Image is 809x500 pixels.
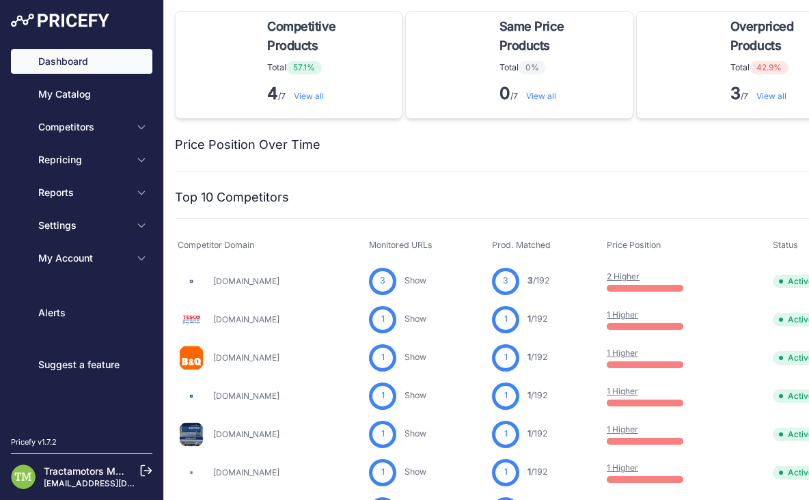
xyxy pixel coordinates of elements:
[267,83,391,105] p: /7
[773,240,798,250] span: Status
[175,188,289,207] h2: Top 10 Competitors
[499,61,622,74] p: Total
[38,186,128,199] span: Reports
[527,467,548,477] a: 1/192
[527,428,548,439] a: 1/192
[607,309,638,320] a: 1 Higher
[44,465,153,477] a: Tractamotors Marketing
[11,180,152,205] button: Reports
[527,390,531,400] span: 1
[294,91,324,101] a: View all
[381,466,385,479] span: 1
[404,275,426,286] a: Show
[607,424,638,434] a: 1 Higher
[213,314,279,324] a: [DOMAIN_NAME]
[44,478,187,488] a: [EMAIL_ADDRESS][DOMAIN_NAME]
[607,271,640,281] a: 2 Higher
[607,240,661,250] span: Price Position
[607,386,638,396] a: 1 Higher
[38,120,128,134] span: Competitors
[11,49,152,420] nav: Sidebar
[404,314,426,324] a: Show
[527,314,531,324] span: 1
[380,275,385,288] span: 3
[527,428,531,439] span: 1
[607,462,638,473] a: 1 Higher
[504,313,508,326] span: 1
[527,352,548,362] a: 1/192
[38,153,128,167] span: Repricing
[492,240,551,250] span: Prod. Matched
[504,428,508,441] span: 1
[213,429,279,439] a: [DOMAIN_NAME]
[756,91,786,101] a: View all
[11,148,152,172] button: Repricing
[11,246,152,270] button: My Account
[11,352,152,377] a: Suggest a feature
[750,61,789,74] span: 42.9%
[527,352,531,362] span: 1
[607,348,638,358] a: 1 Higher
[527,275,550,286] a: 3/192
[11,49,152,74] a: Dashboard
[369,240,433,250] span: Monitored URLs
[11,82,152,107] a: My Catalog
[11,115,152,139] button: Competitors
[267,61,391,74] p: Total
[178,240,254,250] span: Competitor Domain
[504,351,508,364] span: 1
[267,83,278,103] strong: 4
[213,352,279,363] a: [DOMAIN_NAME]
[381,313,385,326] span: 1
[526,91,556,101] a: View all
[519,61,546,74] span: 0%
[38,219,128,232] span: Settings
[504,389,508,402] span: 1
[286,61,322,74] span: 57.1%
[381,389,385,402] span: 1
[213,467,279,477] a: [DOMAIN_NAME]
[503,275,508,288] span: 3
[499,83,622,105] p: /7
[213,391,279,401] a: [DOMAIN_NAME]
[11,213,152,238] button: Settings
[527,467,531,477] span: 1
[404,428,426,439] a: Show
[381,428,385,441] span: 1
[504,466,508,479] span: 1
[527,275,533,286] span: 3
[404,467,426,477] a: Show
[527,390,548,400] a: 1/192
[11,301,152,325] a: Alerts
[499,17,616,55] span: Same Price Products
[404,390,426,400] a: Show
[11,436,57,448] div: Pricefy v1.7.2
[499,83,510,103] strong: 0
[38,251,128,265] span: My Account
[267,17,385,55] span: Competitive Products
[213,276,279,286] a: [DOMAIN_NAME]
[381,351,385,364] span: 1
[175,135,320,154] h2: Price Position Over Time
[11,14,109,27] img: Pricefy Logo
[730,83,741,103] strong: 3
[527,314,548,324] a: 1/192
[404,352,426,362] a: Show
